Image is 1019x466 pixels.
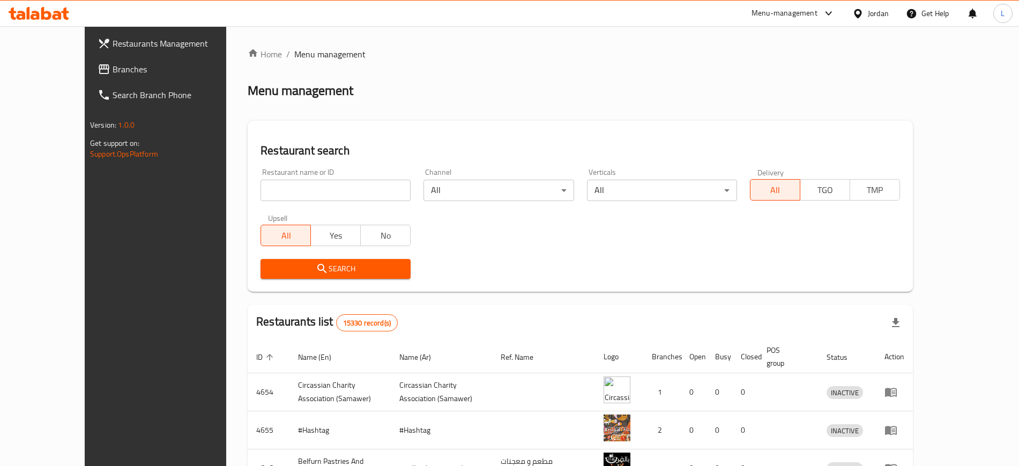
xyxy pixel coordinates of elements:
span: Status [827,351,861,364]
td: #Hashtag [289,411,391,449]
td: 0 [732,411,758,449]
span: TMP [854,182,896,198]
a: Home [248,48,282,61]
div: Jordan [868,8,889,19]
span: L [1001,8,1005,19]
div: Menu [884,386,904,398]
a: Branches [89,56,255,82]
span: 15330 record(s) [337,318,397,328]
td: 0 [706,411,732,449]
th: Action [876,341,913,373]
td: 4654 [248,373,289,411]
td: 2 [643,411,681,449]
td: 4655 [248,411,289,449]
img: ​Circassian ​Charity ​Association​ (Samawer) [604,376,630,403]
span: Branches [113,63,246,76]
div: Menu [884,424,904,437]
div: All [423,180,574,201]
span: INACTIVE [827,387,863,399]
h2: Restaurants list [256,314,398,331]
span: INACTIVE [827,425,863,437]
div: Total records count [336,314,398,331]
label: Delivery [757,168,784,176]
span: POS group [767,344,805,369]
button: Search [261,259,411,279]
button: Yes [310,225,361,246]
span: Ref. Name [501,351,547,364]
td: 0 [706,373,732,411]
span: Search Branch Phone [113,88,246,101]
label: Upsell [268,214,288,221]
th: Branches [643,341,681,373]
button: All [261,225,311,246]
span: Search [269,262,402,276]
th: Closed [732,341,758,373]
span: Name (En) [298,351,345,364]
button: All [750,179,800,201]
th: Open [681,341,706,373]
span: No [365,228,406,243]
span: Restaurants Management [113,37,246,50]
h2: Menu management [248,82,353,99]
button: No [360,225,411,246]
td: ​Circassian ​Charity ​Association​ (Samawer) [289,373,391,411]
button: TMP [850,179,900,201]
span: All [755,182,796,198]
a: Search Branch Phone [89,82,255,108]
td: #Hashtag [391,411,492,449]
span: Version: [90,118,116,132]
div: Menu-management [752,7,817,20]
th: Busy [706,341,732,373]
div: Export file [883,310,909,336]
span: 1.0.0 [118,118,135,132]
a: Support.OpsPlatform [90,147,158,161]
li: / [286,48,290,61]
span: All [265,228,307,243]
h2: Restaurant search [261,143,900,159]
div: All [587,180,737,201]
span: TGO [805,182,846,198]
span: Name (Ar) [399,351,445,364]
td: 0 [681,373,706,411]
td: ​Circassian ​Charity ​Association​ (Samawer) [391,373,492,411]
td: 1 [643,373,681,411]
td: 0 [732,373,758,411]
nav: breadcrumb [248,48,913,61]
button: TGO [800,179,850,201]
span: Menu management [294,48,366,61]
span: Get support on: [90,136,139,150]
th: Logo [595,341,643,373]
span: ID [256,351,277,364]
input: Search for restaurant name or ID.. [261,180,411,201]
td: 0 [681,411,706,449]
img: #Hashtag [604,415,630,441]
a: Restaurants Management [89,31,255,56]
span: Yes [315,228,356,243]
